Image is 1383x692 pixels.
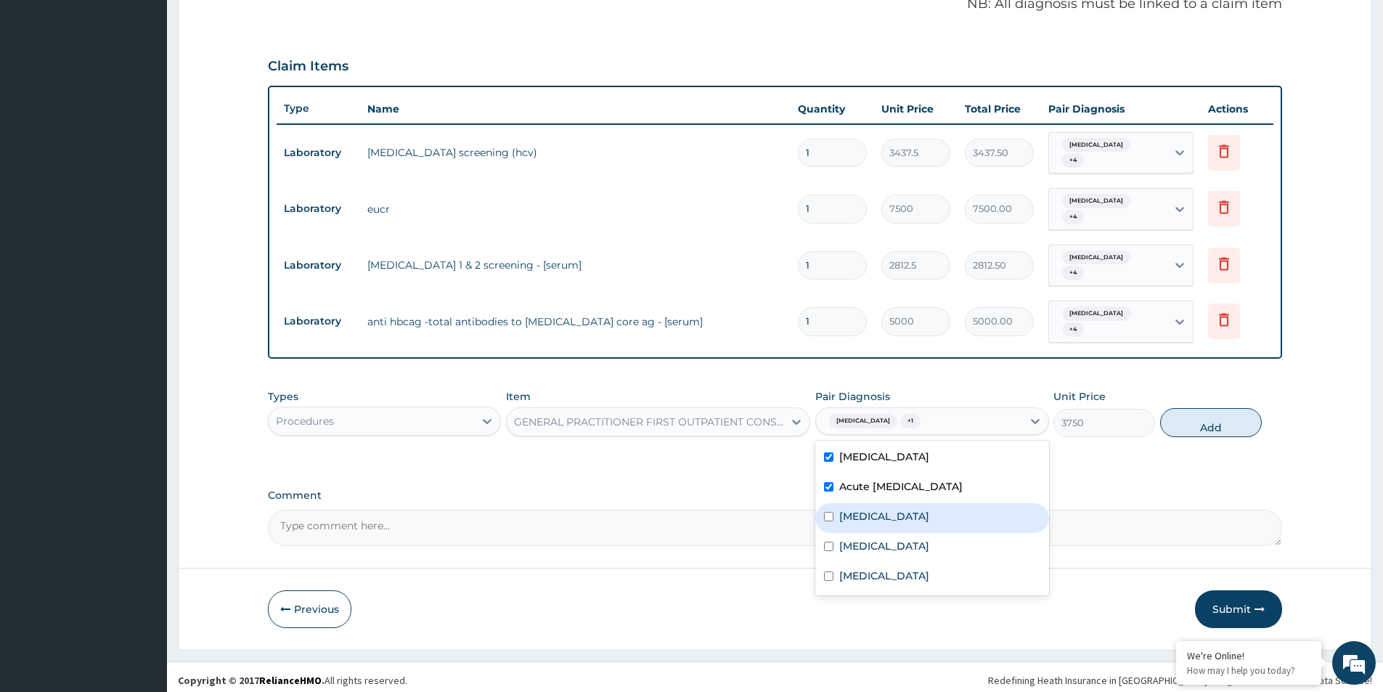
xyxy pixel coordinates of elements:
label: [MEDICAL_DATA] [839,449,929,464]
th: Quantity [791,94,874,123]
div: Procedures [276,414,334,428]
strong: Copyright © 2017 . [178,674,325,687]
textarea: Type your message and hit 'Enter' [7,396,277,447]
span: + 4 [1062,266,1084,280]
p: How may I help you today? [1187,664,1310,677]
button: Submit [1195,590,1282,628]
span: [MEDICAL_DATA] [829,414,897,428]
span: [MEDICAL_DATA] [1062,251,1130,265]
label: Types [268,391,298,403]
td: anti hbcag -total antibodies to [MEDICAL_DATA] core ag - [serum] [360,307,791,336]
a: RelianceHMO [259,674,322,687]
td: [MEDICAL_DATA] 1 & 2 screening - [serum] [360,251,791,280]
span: [MEDICAL_DATA] [1062,306,1130,321]
span: We're online! [84,183,200,330]
th: Unit Price [874,94,958,123]
th: Actions [1201,94,1273,123]
div: Redefining Heath Insurance in [GEOGRAPHIC_DATA] using Telemedicine and Data Science! [988,673,1372,688]
span: [MEDICAL_DATA] [1062,138,1130,152]
div: Chat with us now [76,81,244,100]
label: [MEDICAL_DATA] [839,539,929,553]
label: [MEDICAL_DATA] [839,509,929,524]
td: eucr [360,195,791,224]
label: Pair Diagnosis [815,389,890,404]
span: + 4 [1062,322,1084,337]
th: Pair Diagnosis [1041,94,1201,123]
button: Add [1160,408,1262,437]
img: d_794563401_company_1708531726252_794563401 [27,73,59,109]
label: Unit Price [1053,389,1106,404]
label: Comment [268,489,1282,502]
span: + 1 [900,414,921,428]
label: [MEDICAL_DATA] [839,569,929,583]
th: Total Price [958,94,1041,123]
span: + 4 [1062,153,1084,168]
td: Laboratory [277,252,360,279]
td: Laboratory [277,308,360,335]
label: Item [506,389,531,404]
td: Laboratory [277,195,360,222]
span: + 4 [1062,210,1084,224]
h3: Claim Items [268,59,348,75]
div: Minimize live chat window [238,7,273,42]
span: [MEDICAL_DATA] [1062,194,1130,208]
td: [MEDICAL_DATA] screening (hcv) [360,138,791,167]
th: Type [277,95,360,122]
div: We're Online! [1187,649,1310,662]
td: Laboratory [277,139,360,166]
label: Acute [MEDICAL_DATA] [839,479,963,494]
div: GENERAL PRACTITIONER FIRST OUTPATIENT CONSULTATION [514,415,785,429]
th: Name [360,94,791,123]
button: Previous [268,590,351,628]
